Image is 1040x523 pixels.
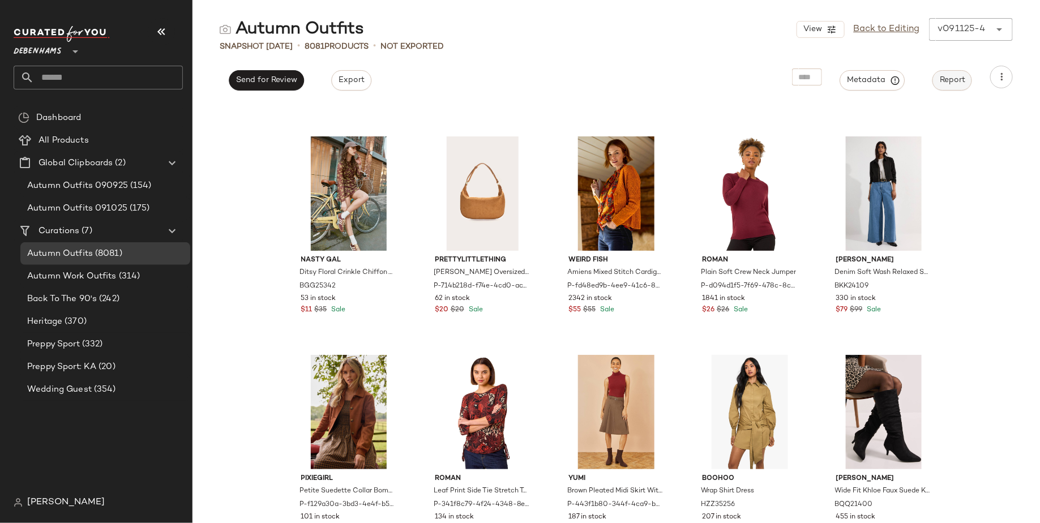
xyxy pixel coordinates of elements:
span: P-341f8c79-4f24-4348-8e8b-a79350d65f15 [434,500,529,510]
span: Not Exported [380,41,444,53]
span: Petite Suedette Collar Bomber Jacket [300,486,396,496]
span: BGG25342 [300,281,336,291]
span: Sale [731,306,748,314]
span: Sale [598,306,614,314]
span: Nasty Gal [301,255,397,265]
img: m5056562406298_brown_xl [559,355,673,469]
span: • [373,40,376,53]
span: Back To The 90's [27,293,97,306]
span: $55 [583,305,596,315]
img: m5063566133068_orange_xl [426,355,540,469]
span: Snapshot [DATE] [220,41,293,53]
span: P-443f1b80-344f-4ca9-b8fc-fb62e1b20be7 [567,500,663,510]
span: Report [939,76,965,85]
span: All Products [38,134,89,147]
span: [PERSON_NAME] [27,496,105,509]
span: $26 [717,305,729,315]
button: Export [331,70,371,91]
span: • [297,40,300,53]
div: v091125-4 [938,23,986,36]
div: Products [305,41,369,53]
span: Send for Review [236,76,297,85]
span: PixieGirl [301,474,397,484]
span: 8081 [305,42,324,51]
span: $20 [435,305,448,315]
span: 101 in stock [301,512,340,522]
button: Metadata [840,70,905,91]
img: m5063589426536_tan_xl [292,355,406,469]
span: (8081) [93,247,122,260]
span: Heritage [27,315,62,328]
span: Roman [435,474,530,484]
span: (354) [92,383,116,396]
span: boohoo [702,474,798,484]
span: P-fd48ed9b-4ee9-41c6-8dc7-b80f00d1e605 [567,281,663,291]
img: svg%3e [18,112,29,123]
span: 207 in stock [702,512,741,522]
img: bkk24109_mid%20blue_xl [827,136,941,251]
span: Preppy Sport [27,338,80,351]
span: 53 in stock [301,294,336,304]
span: Autumn Outfits 090925 [27,179,128,192]
img: cfy_white_logo.C9jOOHJF.svg [14,26,110,42]
div: Autumn Outfits [220,18,364,41]
span: Ditsy Floral Crinkle Chiffon Tunic Mini Dress [300,268,396,278]
span: Metadata [847,75,898,85]
span: 187 in stock [568,512,606,522]
span: Wedding Guest [27,383,92,396]
a: Back to Editing [854,23,920,36]
span: (20) [96,361,115,374]
span: $20 [451,305,464,315]
span: Brown Pleated Midi Skirt With Matching Belt [567,486,663,496]
span: (242) [97,293,119,306]
button: View [797,21,844,38]
span: 134 in stock [435,512,474,522]
img: bqq21400_natural%20black_xl [827,355,941,469]
img: m5063647730780_brown_xl [426,136,540,251]
span: 455 in stock [836,512,876,522]
span: (370) [62,315,87,328]
span: $99 [850,305,863,315]
span: Export [338,76,365,85]
img: bgg25342_chocolate_xl [292,136,406,251]
img: svg%3e [220,24,231,35]
span: P-f129a30a-3bd3-4e4f-b561-640783e45b5e [300,500,396,510]
span: Sale [329,306,346,314]
span: Weird Fish [568,255,664,265]
span: Curations [38,225,79,238]
span: Denim Soft Wash Relaxed Straight Leg [PERSON_NAME] [835,268,931,278]
span: P-d094d1f5-7f69-478c-8c47-e8b2afdcca01 [701,281,797,291]
span: Autumn Work Outfits [27,270,117,283]
img: svg%3e [14,498,23,507]
span: Sale [466,306,483,314]
span: PrettyLittleThing [435,255,530,265]
img: m5063566374775_maroon_xl [693,136,807,251]
span: Amiens Mixed Stitch Cardigan [567,268,663,278]
span: Global Clipboards [38,157,113,170]
span: (154) [128,179,152,192]
span: $79 [836,305,848,315]
span: Wide Fit Khloe Faux Suede Kitten Heel Knee High Ruched Boots [835,486,931,496]
span: Dashboard [36,112,81,125]
span: Autumn Outfits [27,247,93,260]
span: Debenhams [14,38,62,59]
span: 62 in stock [435,294,470,304]
img: m5057636922294_fawn_xl [559,136,673,251]
span: $35 [315,305,327,315]
span: P-714b218d-f74e-4cd0-acee-cb09bd83bb97 [434,281,529,291]
span: Roman [702,255,798,265]
span: Yumi [568,474,664,484]
span: Plain Soft Crew Neck Jumper [701,268,796,278]
span: $11 [301,305,313,315]
img: hzz35256_khaki_xl [693,355,807,469]
span: [PERSON_NAME] [836,474,932,484]
button: Send for Review [229,70,304,91]
span: BKK24109 [835,281,869,291]
span: (314) [117,270,140,283]
button: Report [932,70,972,91]
span: Autumn Outfits 091025 [27,202,127,215]
span: Sale [865,306,881,314]
span: HZZ35256 [701,500,735,510]
span: [PERSON_NAME] Oversized Slouchy Shoulder Bag [434,268,529,278]
span: $55 [568,305,581,315]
